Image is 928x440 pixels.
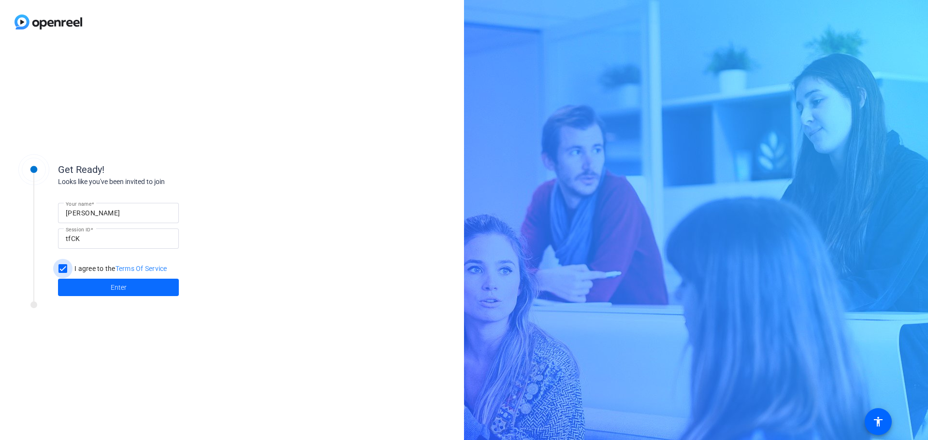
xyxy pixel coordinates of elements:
[72,264,167,273] label: I agree to the
[58,162,251,177] div: Get Ready!
[58,177,251,187] div: Looks like you've been invited to join
[66,201,91,207] mat-label: Your name
[66,227,90,232] mat-label: Session ID
[872,416,884,427] mat-icon: accessibility
[58,279,179,296] button: Enter
[111,283,127,293] span: Enter
[116,265,167,272] a: Terms Of Service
